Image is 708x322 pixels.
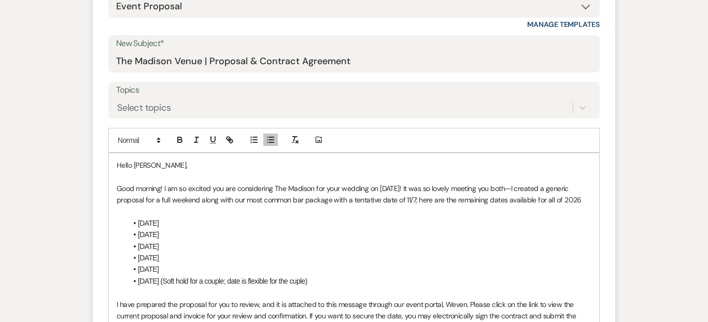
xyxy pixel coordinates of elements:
[127,229,591,240] li: [DATE]
[127,217,591,229] li: [DATE]
[117,183,591,206] p: Good morning! I am so excited you are considering The Madison for your wedding on [DATE]! It was ...
[127,241,591,252] li: [DATE]
[127,264,591,275] li: [DATE]
[117,159,591,171] p: Hello [PERSON_NAME],
[116,83,592,98] label: Topics
[127,275,591,287] li: [DATE] (Soft hold for a couple; date is flexible for the cuple)
[127,252,591,264] li: [DATE]
[116,36,592,51] label: New Subject*
[117,100,171,114] div: Select topics
[527,20,600,29] a: Manage Templates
